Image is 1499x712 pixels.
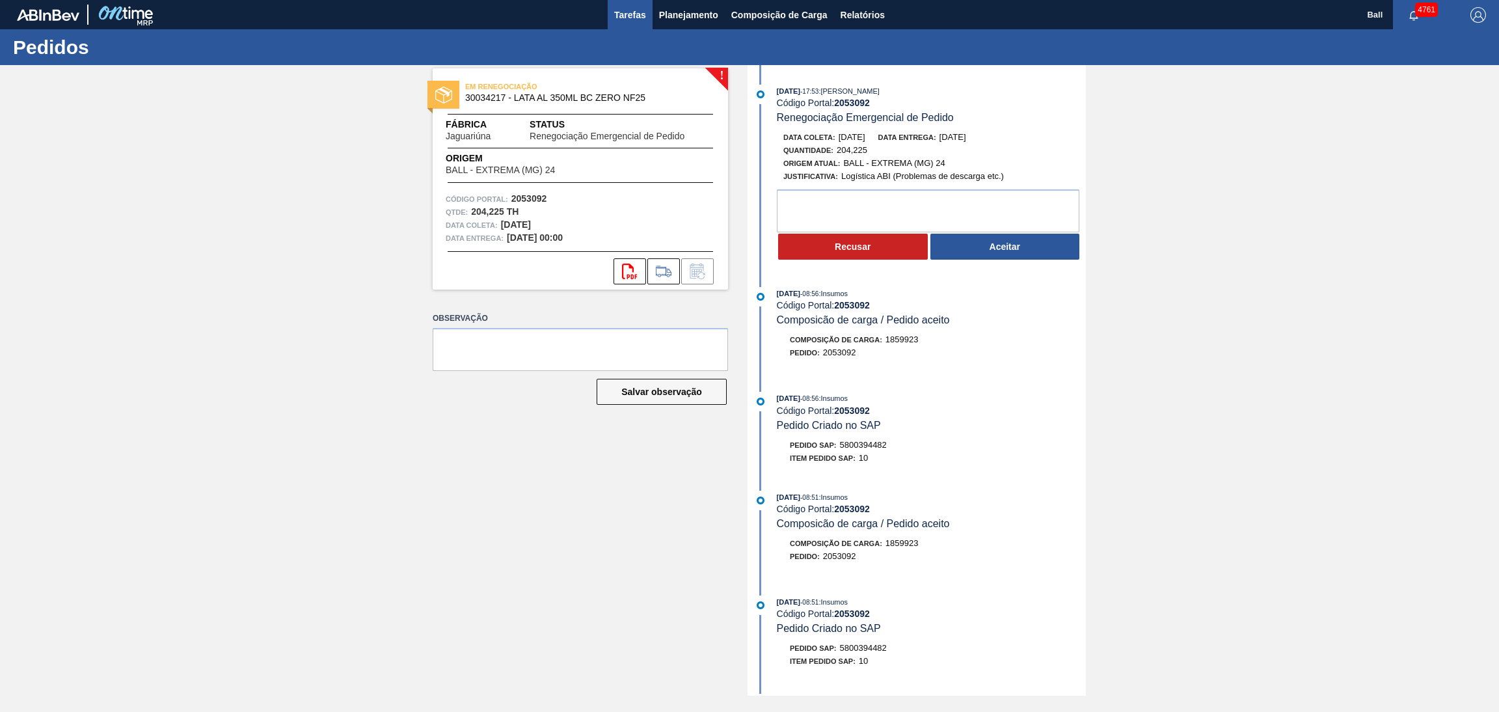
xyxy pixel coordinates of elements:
span: 2053092 [823,348,856,357]
span: Jaguariúna [446,131,491,141]
span: 5800394482 [840,440,887,450]
span: - 08:51 [800,494,818,501]
span: Composicão de carga / Pedido aceito [777,518,950,529]
strong: 2053092 [834,504,870,514]
div: Código Portal: [777,504,1086,514]
span: Composicão de carga / Pedido aceito [777,314,950,325]
span: Logística ABI (Problemas de descarga etc.) [841,171,1004,181]
span: Composição de Carga : [790,540,882,547]
span: 30034217 - LATA AL 350ML BC ZERO NF25 [465,93,701,103]
span: Código Portal: [446,193,508,206]
span: Composição de Carga : [790,336,882,344]
span: Pedido : [790,349,820,357]
span: Data coleta: [783,133,835,141]
button: Notificações [1393,6,1435,24]
span: Renegociação Emergencial de Pedido [777,112,954,123]
span: [DATE] [777,394,800,402]
span: [DATE] [839,132,865,142]
span: - 17:53 [800,88,818,95]
img: atual [757,293,764,301]
img: atual [757,601,764,609]
span: Justificativa: [783,172,838,180]
span: Quantidade : [783,146,833,154]
h1: Pedidos [13,40,244,55]
span: Status [530,118,715,131]
span: Item pedido SAP: [790,454,856,462]
span: Relatórios [841,7,885,23]
button: Salvar observação [597,379,727,405]
img: atual [757,398,764,405]
span: [DATE] [939,132,966,142]
span: : Insumos [818,394,848,402]
span: [DATE] [777,493,800,501]
label: Observação [433,309,728,328]
span: : Insumos [818,598,848,606]
span: Pedido SAP: [790,644,837,652]
span: EM RENEGOCIAÇÃO [465,80,647,93]
strong: [DATE] 00:00 [507,232,563,243]
strong: 2053092 [834,609,870,619]
div: Código Portal: [777,405,1086,416]
span: Pedido SAP: [790,441,837,449]
span: 1859923 [885,335,919,344]
strong: [DATE] [501,219,531,230]
strong: 204,225 TH [471,206,519,217]
div: Informar alteração no pedido [681,258,714,284]
span: [DATE] [777,87,800,95]
span: - 08:51 [800,599,818,606]
span: Renegociação Emergencial de Pedido [530,131,684,141]
div: Ir para Composição de Carga [647,258,680,284]
span: Pedido Criado no SAP [777,623,881,634]
span: [DATE] [777,290,800,297]
img: atual [757,497,764,504]
div: Código Portal: [777,300,1086,310]
span: : Insumos [818,290,848,297]
span: Data entrega: [446,232,504,245]
img: atual [757,90,764,98]
span: Pedido Criado no SAP [777,420,881,431]
span: Origem Atual: [783,159,840,167]
span: - 08:56 [800,290,818,297]
strong: 2053092 [834,300,870,310]
img: TNhmsLtSVTkK8tSr43FrP2fwEKptu5GPRR3wAAAABJRU5ErkJggg== [17,9,79,21]
span: 1859923 [885,538,919,548]
div: Abrir arquivo PDF [614,258,646,284]
div: Código Portal: [777,609,1086,619]
strong: 2053092 [834,98,870,108]
span: 2053092 [823,551,856,561]
span: Composição de Carga [731,7,828,23]
span: Pedido : [790,553,820,560]
div: Código Portal: [777,98,1086,108]
strong: 2053092 [834,405,870,416]
span: Origem [446,152,592,165]
span: Fábrica [446,118,530,131]
span: : Insumos [818,493,848,501]
strong: 2053092 [511,193,547,204]
span: 10 [859,656,868,666]
span: 5800394482 [840,643,887,653]
span: : [PERSON_NAME] [818,87,880,95]
span: 10 [859,453,868,463]
span: 204,225 [837,145,867,155]
img: Logout [1470,7,1486,23]
span: Item pedido SAP: [790,657,856,665]
span: Data coleta: [446,219,498,232]
button: Aceitar [930,234,1080,260]
img: status [435,87,452,103]
span: Planejamento [659,7,718,23]
span: BALL - EXTREMA (MG) 24 [446,165,555,175]
span: Qtde : [446,206,468,219]
span: Data entrega: [878,133,936,141]
button: Recusar [778,234,928,260]
span: - 08:56 [800,395,818,402]
span: Tarefas [614,7,646,23]
span: 4761 [1415,3,1438,17]
span: BALL - EXTREMA (MG) 24 [843,158,945,168]
span: [DATE] [777,598,800,606]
